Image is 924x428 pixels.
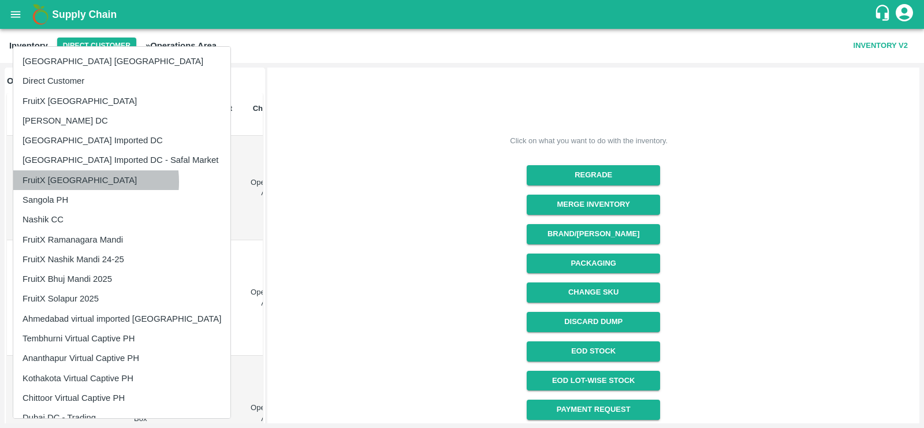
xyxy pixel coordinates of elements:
[13,230,230,250] li: FruitX Ramanagara Mandi
[13,309,230,329] li: Ahmedabad virtual imported [GEOGRAPHIC_DATA]
[13,71,230,91] li: Direct Customer
[13,111,230,131] li: [PERSON_NAME] DC
[13,329,230,348] li: Tembhurni Virtual Captive PH
[13,150,230,170] li: [GEOGRAPHIC_DATA] Imported DC - Safal Market
[13,348,230,368] li: Ananthapur Virtual Captive PH
[13,210,230,229] li: Nashik CC
[13,289,230,308] li: FruitX Solapur 2025
[13,131,230,150] li: [GEOGRAPHIC_DATA] Imported DC
[13,408,230,427] li: Dubai DC - Trading
[13,388,230,408] li: Chittoor Virtual Captive PH
[13,170,230,190] li: FruitX [GEOGRAPHIC_DATA]
[13,51,230,71] li: [GEOGRAPHIC_DATA] [GEOGRAPHIC_DATA]
[13,250,230,269] li: FruitX Nashik Mandi 24-25
[13,91,230,111] li: FruitX [GEOGRAPHIC_DATA]
[13,369,230,388] li: Kothakota Virtual Captive PH
[13,190,230,210] li: Sangola PH
[13,269,230,289] li: FruitX Bhuj Mandi 2025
